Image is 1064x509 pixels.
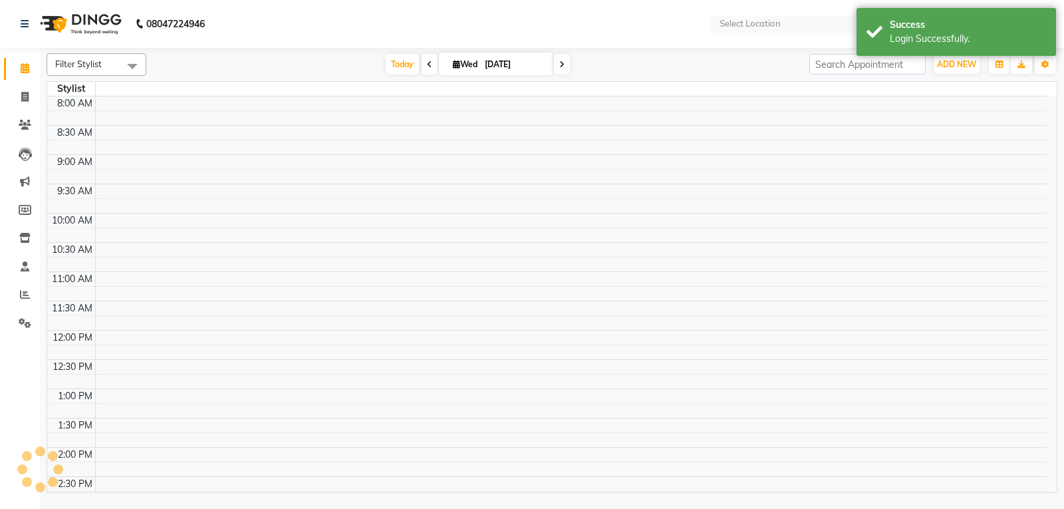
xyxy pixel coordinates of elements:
div: 1:00 PM [55,389,95,403]
div: Stylist [47,82,95,96]
div: 11:30 AM [49,301,95,315]
div: Success [890,18,1046,32]
div: 2:30 PM [55,477,95,491]
b: 08047224946 [146,5,205,43]
img: logo [34,5,125,43]
div: 10:00 AM [49,214,95,228]
div: 2:00 PM [55,448,95,462]
div: 12:00 PM [50,331,95,345]
div: 10:30 AM [49,243,95,257]
div: Login Successfully. [890,32,1046,46]
div: 9:00 AM [55,155,95,169]
div: 11:00 AM [49,272,95,286]
div: 1:30 PM [55,419,95,432]
div: Select Location [720,17,781,31]
span: Wed [450,59,481,69]
input: Search Appointment [809,54,926,75]
div: 9:30 AM [55,184,95,198]
span: Filter Stylist [55,59,102,69]
div: 12:30 PM [50,360,95,374]
button: ADD NEW [934,55,980,74]
span: Today [386,54,419,75]
div: 8:30 AM [55,126,95,140]
input: 2025-09-03 [481,55,547,75]
span: ADD NEW [937,59,976,69]
div: 8:00 AM [55,96,95,110]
